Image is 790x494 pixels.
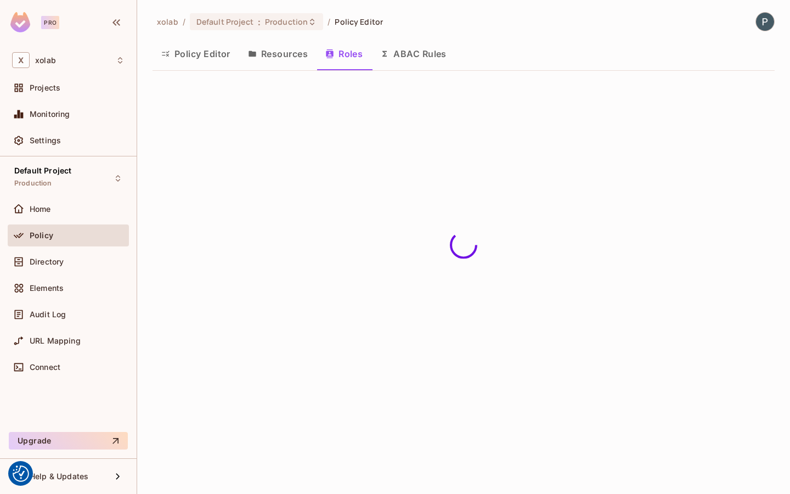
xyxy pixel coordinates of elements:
[756,13,774,31] img: Pouya Ghafarimehrdad
[317,40,371,68] button: Roles
[30,110,70,119] span: Monitoring
[239,40,317,68] button: Resources
[30,336,81,345] span: URL Mapping
[328,16,330,27] li: /
[14,179,52,188] span: Production
[13,465,29,482] img: Revisit consent button
[30,136,61,145] span: Settings
[335,16,383,27] span: Policy Editor
[30,257,64,266] span: Directory
[30,310,66,319] span: Audit Log
[30,83,60,92] span: Projects
[30,284,64,293] span: Elements
[13,465,29,482] button: Consent Preferences
[30,363,60,372] span: Connect
[12,52,30,68] span: X
[30,205,51,214] span: Home
[371,40,455,68] button: ABAC Rules
[35,56,56,65] span: Workspace: xolab
[265,16,308,27] span: Production
[14,166,71,175] span: Default Project
[157,16,178,27] span: the active workspace
[196,16,253,27] span: Default Project
[183,16,185,27] li: /
[30,472,88,481] span: Help & Updates
[41,16,59,29] div: Pro
[257,18,261,26] span: :
[10,12,30,32] img: SReyMgAAAABJRU5ErkJggg==
[9,432,128,450] button: Upgrade
[153,40,239,68] button: Policy Editor
[30,231,53,240] span: Policy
